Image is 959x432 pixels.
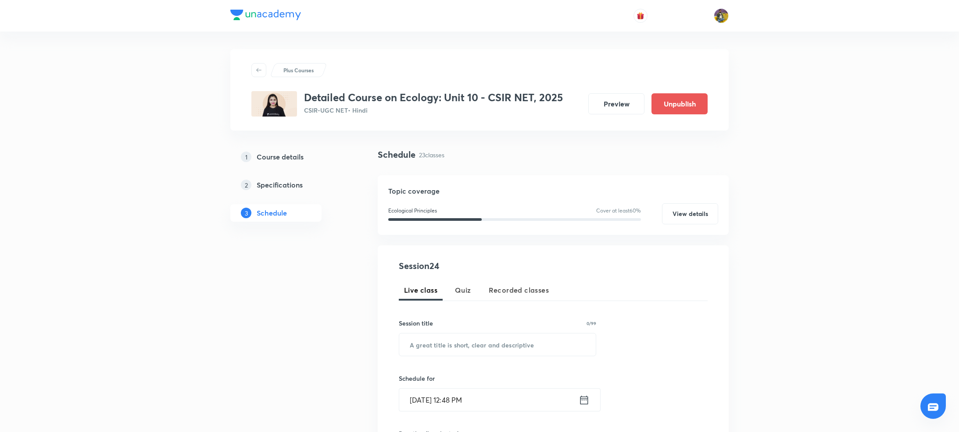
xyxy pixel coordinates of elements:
input: A great title is short, clear and descriptive [399,333,596,356]
h5: Course details [257,152,304,162]
img: Company Logo [230,10,301,20]
h3: Detailed Course on Ecology: Unit 10 - CSIR NET, 2025 [304,91,563,104]
h6: Schedule for [399,374,596,383]
a: 2Specifications [230,176,350,194]
p: 0/99 [587,321,596,326]
button: Preview [588,93,644,114]
h6: Session title [399,319,433,328]
h5: Schedule [257,208,287,218]
p: 1 [241,152,251,162]
img: avatar [637,12,644,20]
a: 1Course details [230,148,350,166]
span: Quiz [455,285,471,295]
h4: Schedule [378,148,415,161]
h5: Specifications [257,180,303,190]
button: Unpublish [651,93,708,114]
img: D6250D60-F0D6-419B-8E60-2081C66AC4B9_plus.png [251,91,297,117]
p: Plus Courses [283,66,314,74]
h4: Session 24 [399,259,559,273]
p: Cover at least 60 % [596,207,641,215]
button: View details [662,203,718,224]
p: 23 classes [419,150,444,159]
span: Recorded classes [489,285,549,295]
p: 3 [241,208,251,218]
h5: Topic coverage [388,186,718,196]
button: avatar [633,9,648,23]
a: Company Logo [230,10,301,22]
img: sajan k [714,8,729,23]
span: Live class [404,285,437,295]
p: Ecological Principles [388,207,437,215]
p: CSIR-UGC NET • Hindi [304,106,563,115]
p: 2 [241,180,251,190]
